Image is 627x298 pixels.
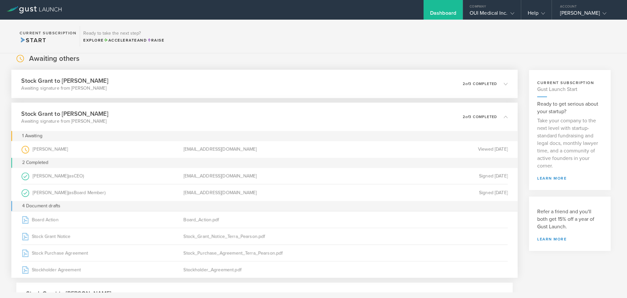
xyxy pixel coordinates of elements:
[21,261,183,278] div: Stockholder Agreement
[83,37,164,43] div: Explore
[21,211,183,228] div: Board Action
[184,141,346,158] div: [EMAIL_ADDRESS][DOMAIN_NAME]
[537,86,603,93] h4: Gust Launch Start
[346,168,507,184] div: Signed [DATE]
[83,31,164,36] h3: Ready to take the next step?
[22,131,42,141] div: 1 Awaiting
[184,168,346,184] div: [EMAIL_ADDRESS][DOMAIN_NAME]
[11,201,518,211] div: 4 Document drafts
[560,10,616,20] div: [PERSON_NAME]
[21,109,108,118] h3: Stock Grant to [PERSON_NAME]
[21,118,108,124] p: Awaiting signature from [PERSON_NAME]
[21,245,183,261] div: Stock Purchase Agreement
[465,82,469,86] em: of
[537,176,603,180] a: learn more
[74,173,83,179] span: CEO
[346,141,507,158] div: Viewed [DATE]
[21,168,183,184] div: [PERSON_NAME]
[21,76,108,85] h3: Stock Grant to [PERSON_NAME]
[537,117,603,170] p: Take your company to the next level with startup-standard fundraising and legal docs, monthly law...
[537,237,603,241] a: Learn more
[184,184,346,201] div: [EMAIL_ADDRESS][DOMAIN_NAME]
[147,38,164,43] span: Raise
[21,184,183,201] div: [PERSON_NAME]
[104,38,147,43] span: and
[463,82,497,86] p: 2 3 completed
[20,37,46,44] span: Start
[104,190,105,195] span: )
[528,10,545,20] div: Help
[430,10,456,20] div: Dashboard
[184,261,346,278] div: Stockholder_Agreement.pdf
[83,173,84,179] span: )
[537,208,603,231] h3: Refer a friend and you'll both get 15% off a year of Gust Launch.
[184,228,346,244] div: Stock_Grant_Notice_Terra_Pearson.pdf
[80,26,168,46] div: Ready to take the next step?ExploreAccelerateandRaise
[104,38,137,43] span: Accelerate
[537,100,603,115] h3: Ready to get serious about your startup?
[184,211,346,228] div: Board_Action.pdf
[20,31,76,35] h2: Current Subscription
[465,114,469,119] em: of
[21,85,108,92] p: Awaiting signature from [PERSON_NAME]
[463,115,497,118] p: 2 3 completed
[184,245,346,261] div: Stock_Purchase_Agreement_Terra_Pearson.pdf
[346,184,507,201] div: Signed [DATE]
[11,158,518,168] div: 2 Completed
[26,289,136,298] h3: Stock Grant to [PERSON_NAME]
[29,54,79,63] h2: Awaiting others
[74,190,104,195] span: Board Member
[68,173,73,179] span: (as
[537,80,603,86] h3: current subscription
[21,228,183,244] div: Stock Grant Notice
[470,10,514,20] div: OUI Medical Inc.
[21,141,183,158] div: [PERSON_NAME]
[68,190,73,195] span: (as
